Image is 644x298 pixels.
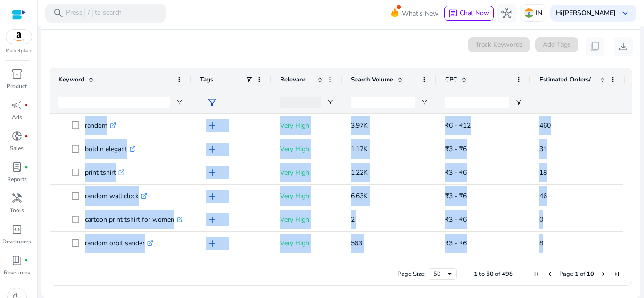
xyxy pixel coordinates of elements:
[614,37,633,56] button: download
[10,144,24,153] p: Sales
[575,270,578,278] span: 1
[85,139,136,159] p: bold n elegant
[559,270,573,278] span: Page
[397,270,426,278] div: Page Size:
[448,9,458,18] span: chat
[421,98,428,106] button: Open Filter Menu
[539,192,547,201] span: 46
[445,215,467,224] span: ₹3 - ₹6
[351,145,368,153] span: 1.17K
[536,5,542,21] p: IN
[7,82,27,90] p: Product
[11,161,23,173] span: lab_profile
[586,270,594,278] span: 10
[486,270,494,278] span: 50
[460,8,489,17] span: Chat Now
[351,192,368,201] span: 6.63K
[539,121,551,130] span: 460
[280,139,334,159] p: Very High
[546,270,553,278] div: Previous Page
[85,116,116,135] p: random
[539,215,543,224] span: 0
[445,75,457,84] span: CPC
[12,113,22,121] p: Ads
[58,75,84,84] span: Keyword
[445,145,467,153] span: ₹3 - ₹6
[502,270,513,278] span: 498
[25,165,28,169] span: fiber_manual_record
[84,8,93,18] span: /
[280,75,313,84] span: Relevance Score
[206,144,218,155] span: add
[85,186,147,206] p: random wall clock
[280,210,334,229] p: Very High
[58,97,170,108] input: Keyword Filter Input
[613,270,620,278] div: Last Page
[524,8,534,18] img: in.svg
[25,103,28,107] span: fiber_manual_record
[445,239,467,248] span: ₹3 - ₹6
[556,10,616,16] p: Hi
[11,68,23,80] span: inventory_2
[6,30,32,44] img: amazon.svg
[11,99,23,111] span: campaign
[11,130,23,142] span: donut_small
[11,255,23,266] span: book_4
[206,191,218,202] span: add
[501,8,512,19] span: hub
[351,75,393,84] span: Search Volume
[444,6,494,21] button: chatChat Now
[433,270,446,278] div: 50
[351,239,362,248] span: 563
[539,75,596,84] span: Estimated Orders/Month
[206,97,218,108] span: filter_alt
[515,98,522,106] button: Open Filter Menu
[206,167,218,178] span: add
[619,8,631,19] span: keyboard_arrow_down
[85,210,183,229] p: cartoon print tshirt for women
[351,168,368,177] span: 1.22K
[445,192,467,201] span: ₹3 - ₹6
[280,163,334,182] p: Very High
[445,97,509,108] input: CPC Filter Input
[539,168,547,177] span: 18
[11,224,23,235] span: code_blocks
[6,48,32,55] p: Marketplace
[85,163,124,182] p: print tshirt
[474,270,478,278] span: 1
[280,186,334,206] p: Very High
[53,8,64,19] span: search
[562,8,616,17] b: [PERSON_NAME]
[533,270,540,278] div: First Page
[4,268,30,277] p: Resources
[600,270,607,278] div: Next Page
[25,258,28,262] span: fiber_manual_record
[175,98,183,106] button: Open Filter Menu
[429,268,457,280] div: Page Size
[351,97,415,108] input: Search Volume Filter Input
[326,98,334,106] button: Open Filter Menu
[7,175,27,184] p: Reports
[11,193,23,204] span: handyman
[539,239,543,248] span: 8
[445,168,467,177] span: ₹3 - ₹6
[25,134,28,138] span: fiber_manual_record
[280,116,334,135] p: Very High
[200,75,213,84] span: Tags
[10,206,24,215] p: Tools
[479,270,485,278] span: to
[539,145,547,153] span: 31
[495,270,500,278] span: of
[618,41,629,52] span: download
[280,234,334,253] p: Very High
[445,121,471,130] span: ₹6 - ₹12
[2,237,31,246] p: Developers
[580,270,585,278] span: of
[206,214,218,226] span: add
[402,5,438,22] span: What's New
[85,234,153,253] p: random orbit sander
[206,238,218,249] span: add
[497,4,516,23] button: hub
[206,120,218,131] span: add
[351,121,368,130] span: 3.97K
